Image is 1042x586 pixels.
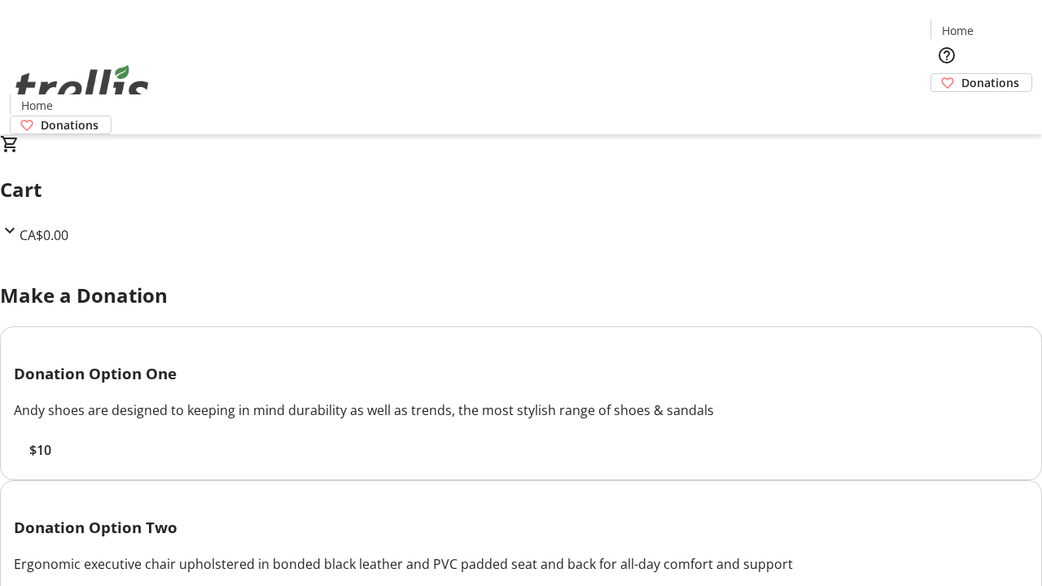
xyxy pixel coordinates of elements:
[10,116,112,134] a: Donations
[10,47,155,129] img: Orient E2E Organization FF5IkU6PR7's Logo
[14,554,1028,574] div: Ergonomic executive chair upholstered in bonded black leather and PVC padded seat and back for al...
[14,440,66,460] button: $10
[11,97,63,114] a: Home
[930,39,963,72] button: Help
[41,116,99,133] span: Donations
[14,516,1028,539] h3: Donation Option Two
[20,226,68,244] span: CA$0.00
[961,74,1019,91] span: Donations
[931,22,983,39] a: Home
[14,362,1028,385] h3: Donation Option One
[14,400,1028,420] div: Andy shoes are designed to keeping in mind durability as well as trends, the most stylish range o...
[21,97,53,114] span: Home
[930,92,963,125] button: Cart
[29,440,51,460] span: $10
[942,22,974,39] span: Home
[930,73,1032,92] a: Donations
